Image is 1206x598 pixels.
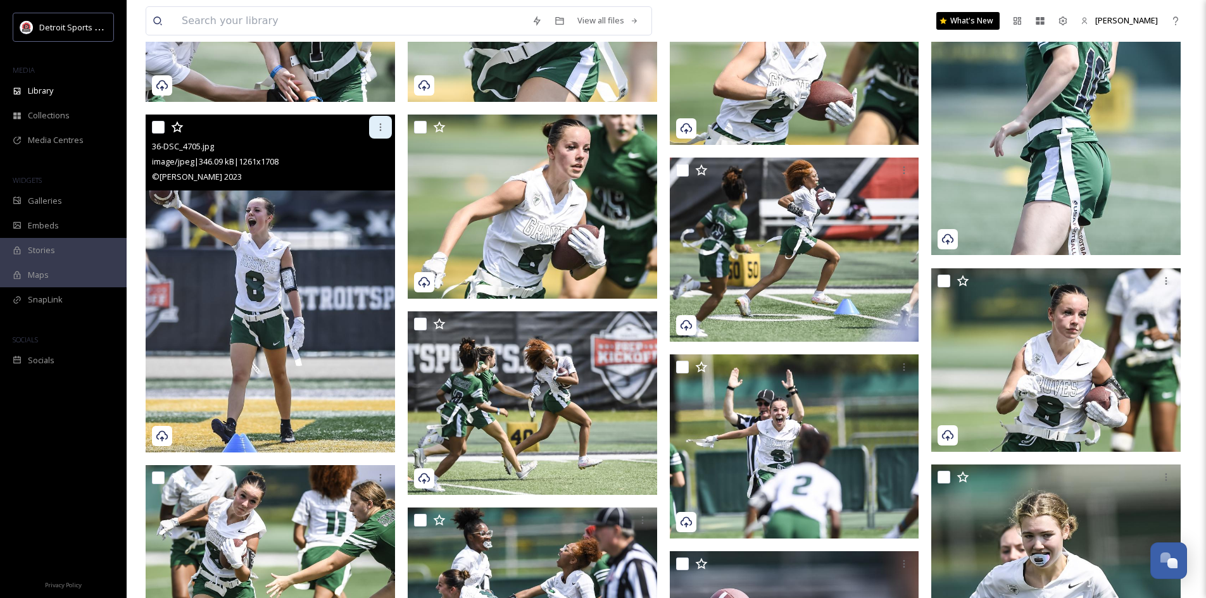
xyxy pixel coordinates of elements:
span: Stories [28,244,55,256]
span: Detroit Sports Commission [39,21,141,33]
span: Library [28,85,53,97]
img: crop.webp [20,21,33,34]
button: Open Chat [1150,542,1187,579]
img: 30-DSC_4658.jpg [670,158,919,342]
img: 31-DSC_4663.jpg [408,311,657,495]
span: Galleries [28,195,62,207]
span: MEDIA [13,65,35,75]
span: [PERSON_NAME] [1095,15,1158,26]
span: Collections [28,109,70,121]
span: Media Centres [28,134,84,146]
span: SOCIALS [13,335,38,344]
a: Privacy Policy [45,576,82,592]
span: Maps [28,269,49,281]
a: View all files [571,8,645,33]
span: Embeds [28,220,59,232]
span: 36-DSC_4705.jpg [152,140,214,152]
span: © [PERSON_NAME] 2023 [152,171,242,182]
input: Search your library [175,7,525,35]
img: 36-DSC_4705.jpg [146,115,395,452]
span: image/jpeg | 346.09 kB | 1261 x 1708 [152,156,279,167]
img: 33-DSC_4687.jpg [931,268,1181,452]
span: SnapLink [28,294,63,306]
span: Socials [28,354,54,366]
img: 26-DSC_4619.jpg [670,354,919,539]
a: What's New [936,12,1000,30]
span: WIDGETS [13,175,42,185]
img: 35-DSC_4690.jpg [408,115,657,299]
span: Privacy Policy [45,581,82,589]
a: [PERSON_NAME] [1074,8,1164,33]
